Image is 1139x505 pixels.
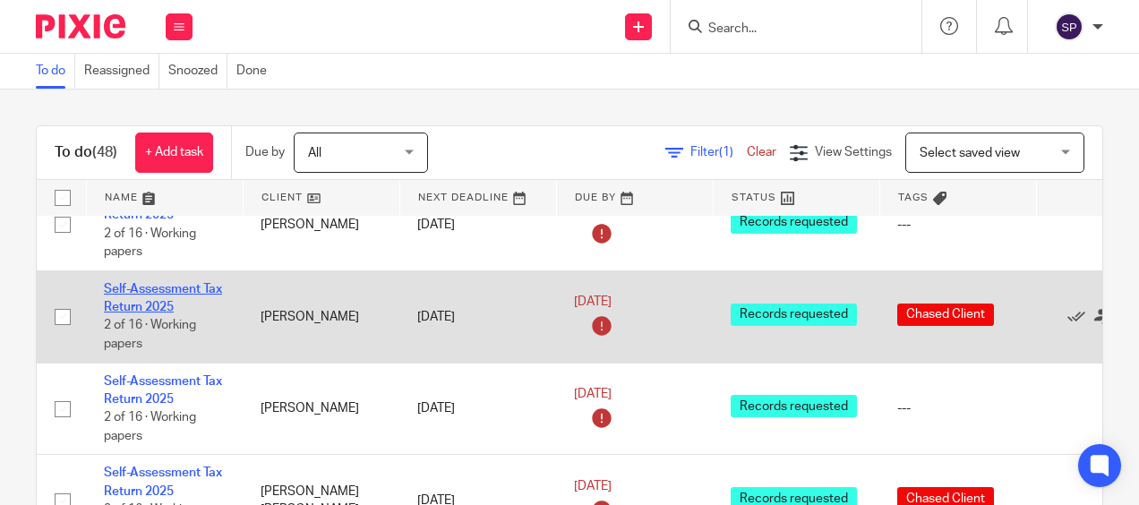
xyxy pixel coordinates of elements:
[731,211,857,234] span: Records requested
[574,296,612,309] span: [DATE]
[815,146,892,158] span: View Settings
[104,283,222,313] a: Self-Assessment Tax Return 2025
[731,395,857,417] span: Records requested
[104,411,196,442] span: 2 of 16 · Working papers
[898,193,929,202] span: Tags
[92,145,117,159] span: (48)
[574,204,612,217] span: [DATE]
[399,363,556,455] td: [DATE]
[574,388,612,400] span: [DATE]
[55,143,117,162] h1: To do
[747,146,776,158] a: Clear
[135,133,213,173] a: + Add task
[399,270,556,363] td: [DATE]
[690,146,747,158] span: Filter
[243,270,399,363] td: [PERSON_NAME]
[104,227,196,259] span: 2 of 16 · Working papers
[719,146,733,158] span: (1)
[1067,307,1094,325] a: Mark as done
[36,14,125,39] img: Pixie
[36,54,75,89] a: To do
[1055,13,1083,41] img: svg%3E
[707,21,868,38] input: Search
[168,54,227,89] a: Snoozed
[243,179,399,271] td: [PERSON_NAME]
[574,480,612,492] span: [DATE]
[897,216,1018,234] div: ---
[308,147,321,159] span: All
[104,320,196,351] span: 2 of 16 · Working papers
[897,399,1018,417] div: ---
[897,304,994,326] span: Chased Client
[920,147,1020,159] span: Select saved view
[245,143,285,161] p: Due by
[104,466,222,497] a: Self-Assessment Tax Return 2025
[243,363,399,455] td: [PERSON_NAME]
[236,54,276,89] a: Done
[84,54,159,89] a: Reassigned
[731,304,857,326] span: Records requested
[399,179,556,271] td: [DATE]
[104,375,222,406] a: Self-Assessment Tax Return 2025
